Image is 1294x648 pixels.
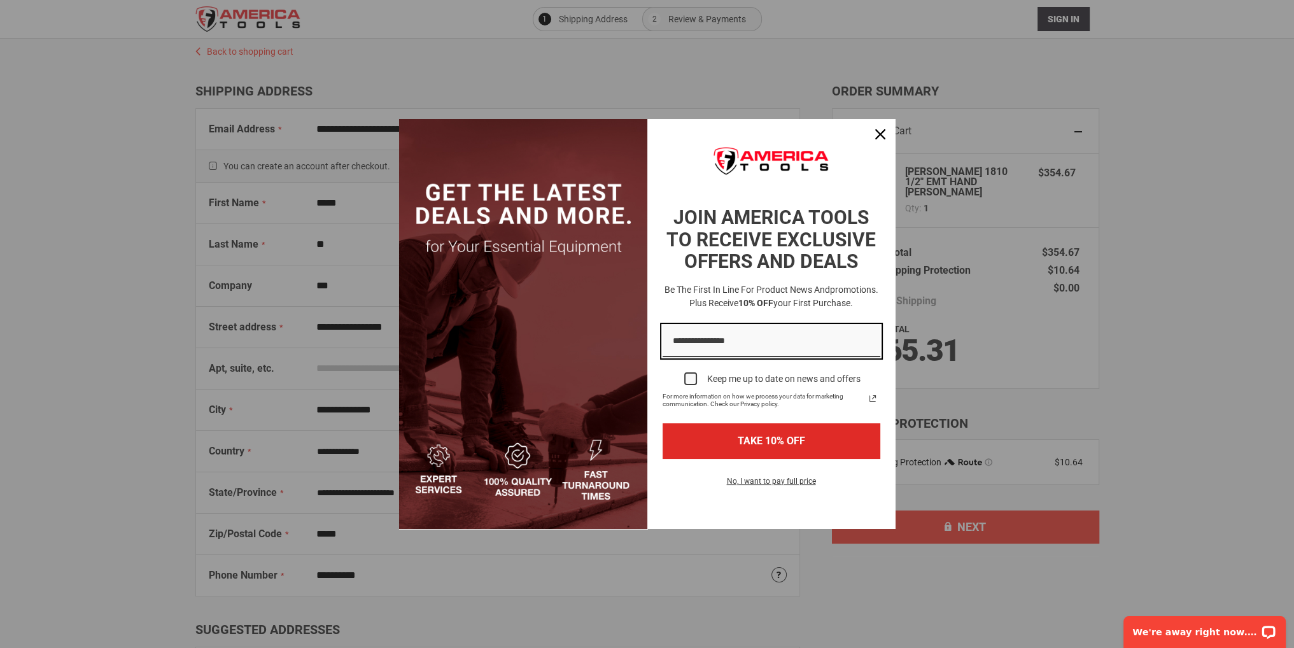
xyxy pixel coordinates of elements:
[663,393,865,408] span: For more information on how we process your data for marketing communication. Check our Privacy p...
[865,391,880,406] svg: link icon
[865,119,896,150] button: Close
[663,325,880,358] input: Email field
[875,129,885,139] svg: close icon
[660,283,883,310] h3: Be the first in line for product news and
[666,206,876,272] strong: JOIN AMERICA TOOLS TO RECEIVE EXCLUSIVE OFFERS AND DEALS
[738,298,773,308] strong: 10% OFF
[707,374,861,384] div: Keep me up to date on news and offers
[865,391,880,406] a: Read our Privacy Policy
[663,423,880,458] button: TAKE 10% OFF
[717,474,826,496] button: No, I want to pay full price
[1115,608,1294,648] iframe: LiveChat chat widget
[689,285,878,308] span: promotions. Plus receive your first purchase.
